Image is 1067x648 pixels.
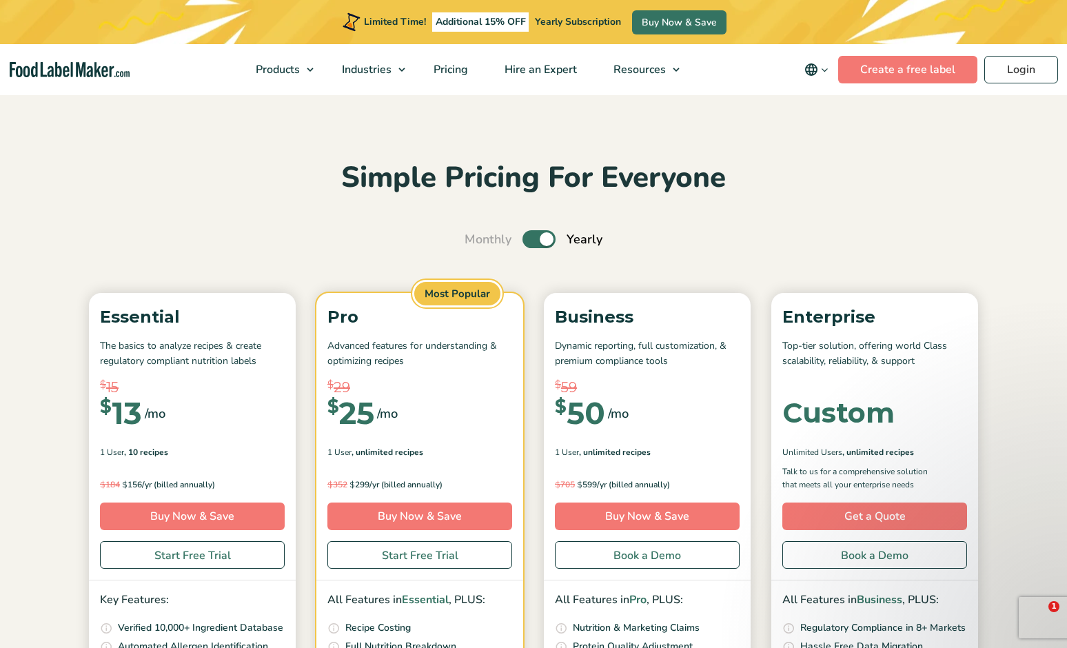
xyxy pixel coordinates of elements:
label: Toggle [522,230,556,248]
span: $ [100,398,112,416]
del: 705 [555,479,575,490]
span: , 10 Recipes [124,446,168,458]
span: Monthly [465,230,511,249]
span: $ [100,479,105,489]
span: Business [857,592,902,607]
a: Resources [596,44,687,95]
p: Nutrition & Marketing Claims [573,620,700,636]
a: Buy Now & Save [632,10,726,34]
a: Hire an Expert [487,44,592,95]
span: Industries [338,62,393,77]
a: Pricing [416,44,483,95]
p: Recipe Costing [345,620,411,636]
span: $ [327,398,339,416]
a: Login [984,56,1058,83]
p: All Features in , PLUS: [555,591,740,609]
div: 50 [555,398,605,428]
h2: Simple Pricing For Everyone [82,159,985,197]
span: Hire an Expert [500,62,578,77]
div: 13 [100,398,142,428]
a: Get a Quote [782,503,967,530]
a: Buy Now & Save [327,503,512,530]
p: 156/yr (billed annually) [100,478,285,492]
span: Pro [629,592,647,607]
span: Essential [402,592,449,607]
a: Create a free label [838,56,977,83]
div: Custom [782,399,895,427]
span: 1 User [555,446,579,458]
span: $ [327,377,334,393]
span: , Unlimited Recipes [842,446,914,458]
button: Change language [795,56,838,83]
span: Additional 15% OFF [432,12,529,32]
span: $ [327,479,333,489]
a: Buy Now & Save [555,503,740,530]
p: The basics to analyze recipes & create regulatory compliant nutrition labels [100,338,285,369]
p: 599/yr (billed annually) [555,478,740,492]
a: Book a Demo [782,541,967,569]
a: Start Free Trial [100,541,285,569]
span: 1 User [327,446,352,458]
p: Verified 10,000+ Ingredient Database [118,620,283,636]
span: $ [555,479,560,489]
span: 1 [1048,601,1059,612]
span: $ [349,479,355,489]
a: Industries [324,44,412,95]
a: Start Free Trial [327,541,512,569]
p: Top-tier solution, offering world Class scalability, reliability, & support [782,338,967,369]
p: Key Features: [100,591,285,609]
p: Talk to us for a comprehensive solution that meets all your enterprise needs [782,465,941,492]
span: /mo [608,404,629,423]
p: Advanced features for understanding & optimizing recipes [327,338,512,369]
span: $ [577,479,582,489]
span: Yearly [567,230,602,249]
a: Buy Now & Save [100,503,285,530]
span: Products [252,62,301,77]
div: 25 [327,398,374,428]
p: 299/yr (billed annually) [327,478,512,492]
p: Dynamic reporting, full customization, & premium compliance tools [555,338,740,369]
del: 352 [327,479,347,490]
span: 59 [561,377,577,398]
span: $ [100,377,106,393]
span: Yearly Subscription [535,15,621,28]
p: Enterprise [782,304,967,330]
a: Book a Demo [555,541,740,569]
p: All Features in , PLUS: [327,591,512,609]
p: Pro [327,304,512,330]
span: Most Popular [412,280,502,308]
span: $ [122,479,128,489]
span: $ [555,377,561,393]
p: Essential [100,304,285,330]
span: /mo [145,404,165,423]
iframe: Intercom live chat [1020,601,1053,634]
span: $ [555,398,567,416]
span: , Unlimited Recipes [579,446,651,458]
span: , Unlimited Recipes [352,446,423,458]
p: Business [555,304,740,330]
span: Resources [609,62,667,77]
p: All Features in , PLUS: [782,591,967,609]
p: Regulatory Compliance in 8+ Markets [800,620,966,636]
span: Limited Time! [364,15,426,28]
span: Pricing [429,62,469,77]
a: Products [238,44,321,95]
span: 29 [334,377,350,398]
span: 15 [106,377,119,398]
span: Unlimited Users [782,446,842,458]
a: Food Label Maker homepage [10,62,130,78]
span: /mo [377,404,398,423]
del: 184 [100,479,120,490]
span: 1 User [100,446,124,458]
